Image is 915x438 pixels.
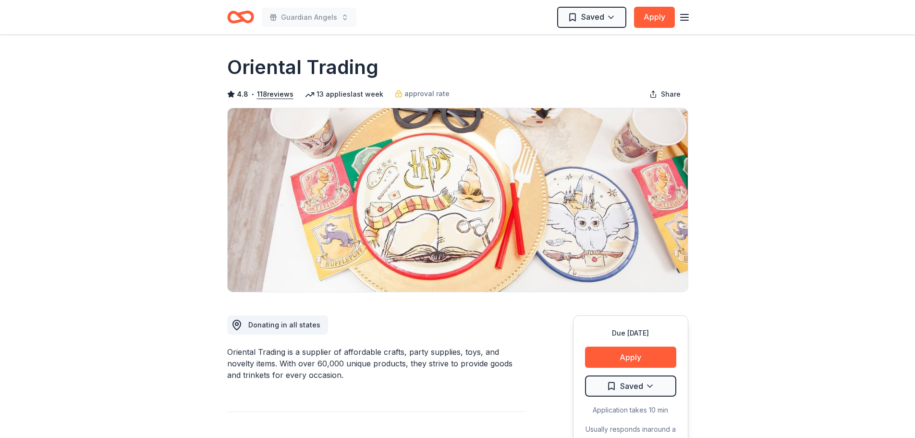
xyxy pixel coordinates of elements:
img: Image for Oriental Trading [228,108,688,292]
span: • [251,90,254,98]
span: Saved [581,11,604,23]
span: Share [661,88,681,100]
span: Saved [620,380,643,392]
a: Home [227,6,254,28]
div: Application takes 10 min [585,404,676,416]
div: 13 applies last week [305,88,383,100]
button: 118reviews [257,88,293,100]
h1: Oriental Trading [227,54,378,81]
button: Apply [634,7,675,28]
button: Apply [585,347,676,368]
button: Saved [557,7,626,28]
div: Due [DATE] [585,327,676,339]
button: Guardian Angels [262,8,356,27]
button: Saved [585,375,676,397]
div: Oriental Trading is a supplier of affordable crafts, party supplies, toys, and novelty items. Wit... [227,346,527,381]
a: approval rate [395,88,450,100]
span: approval rate [404,88,450,100]
span: 4.8 [237,88,248,100]
span: Donating in all states [248,321,320,329]
span: Guardian Angels [281,12,337,23]
button: Share [642,85,688,104]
